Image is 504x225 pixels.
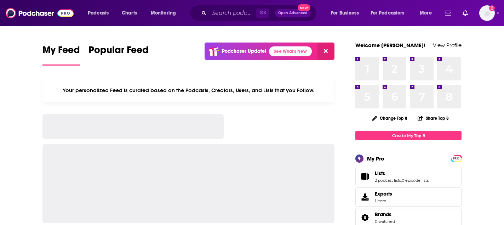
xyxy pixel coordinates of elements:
span: My Feed [42,44,80,60]
span: Popular Feed [88,44,149,60]
a: Show notifications dropdown [442,7,454,19]
button: Share Top 8 [417,111,449,125]
p: Podchaser Update! [222,48,266,54]
a: Welcome [PERSON_NAME]! [355,42,425,49]
span: Exports [375,191,392,197]
a: 0 watched [375,219,395,224]
a: Show notifications dropdown [460,7,471,19]
a: See What's New [269,46,312,56]
a: Lists [358,171,372,181]
button: open menu [415,7,441,19]
button: Change Top 8 [368,114,412,123]
span: , [401,178,402,183]
div: Your personalized Feed is curated based on the Podcasts, Creators, Users, and Lists that you Follow. [42,78,334,102]
span: New [298,4,310,11]
span: Lists [355,167,462,186]
span: ⌘ K [256,9,269,18]
span: Exports [358,192,372,202]
button: Show profile menu [479,5,495,21]
div: My Pro [367,155,384,162]
a: Charts [117,7,141,19]
svg: Add a profile image [489,5,495,11]
span: Brands [375,211,391,218]
a: My Feed [42,44,80,66]
a: Exports [355,187,462,207]
a: Popular Feed [88,44,149,66]
a: Brands [375,211,395,218]
button: open menu [83,7,118,19]
a: PRO [452,156,460,161]
span: For Podcasters [371,8,405,18]
span: Monitoring [151,8,176,18]
button: open menu [146,7,185,19]
span: Open Advanced [278,11,308,15]
img: Podchaser - Follow, Share and Rate Podcasts [6,6,74,20]
span: Charts [122,8,137,18]
a: View Profile [433,42,462,49]
a: Lists [375,170,429,176]
a: Brands [358,213,372,223]
span: Logged in as PresleyM [479,5,495,21]
span: Podcasts [88,8,109,18]
a: 0 episode lists [402,178,429,183]
button: Open AdvancedNew [275,9,311,17]
input: Search podcasts, credits, & more... [209,7,256,19]
span: PRO [452,156,460,161]
span: More [420,8,432,18]
span: For Business [331,8,359,18]
span: Lists [375,170,385,176]
span: 1 item [375,198,392,203]
img: User Profile [479,5,495,21]
a: 2 podcast lists [375,178,401,183]
button: open menu [326,7,368,19]
button: open menu [366,7,415,19]
div: Search podcasts, credits, & more... [196,5,323,21]
a: Create My Top 8 [355,131,462,140]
